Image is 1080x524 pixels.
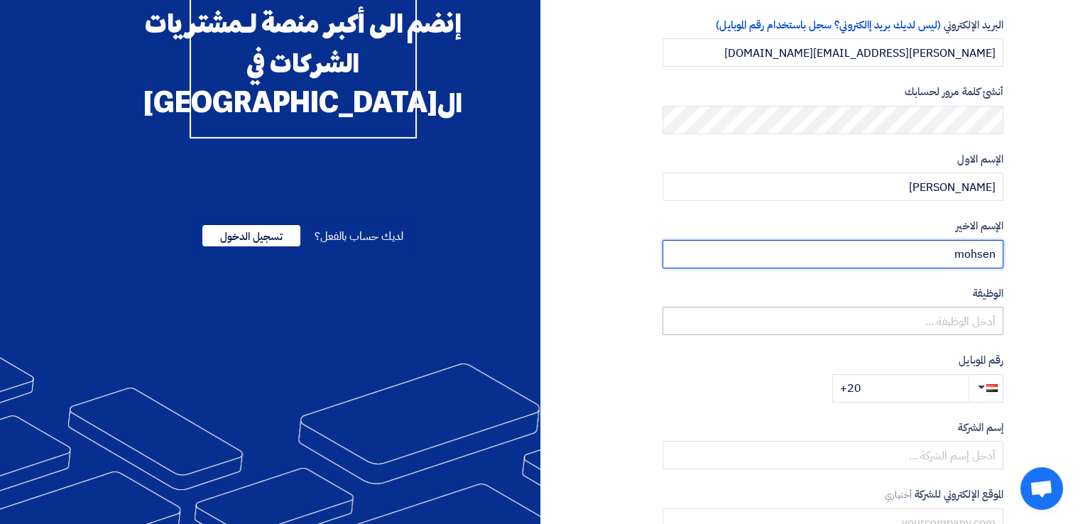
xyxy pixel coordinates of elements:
a: تسجيل الدخول [202,228,300,245]
label: الإسم الاخير [662,218,1003,234]
span: أختياري [885,488,912,501]
label: الوظيفة [662,285,1003,302]
input: أدخل الوظيفة ... [662,307,1003,335]
span: لديك حساب بالفعل؟ [315,228,403,245]
input: أدخل الإسم الاول ... [662,173,1003,201]
input: أدخل رقم الموبايل ... [832,374,969,403]
span: (ليس لديك بريد إالكتروني؟ سجل باستخدام رقم الموبايل) [716,17,941,33]
label: الإسم الاول [662,151,1003,168]
label: البريد الإلكتروني [662,17,1003,33]
input: أدخل إسم الشركة ... [662,441,1003,469]
label: رقم الموبايل [662,352,1003,369]
input: أدخل الإسم الاخير ... [662,240,1003,268]
label: الموقع الإلكتروني للشركة [662,486,1003,503]
span: تسجيل الدخول [202,225,300,246]
label: إسم الشركة [662,420,1003,436]
div: Open chat [1020,467,1063,510]
label: أنشئ كلمة مرور لحسابك [662,84,1003,100]
input: أدخل بريد العمل الإلكتروني الخاص بك ... [662,38,1003,67]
